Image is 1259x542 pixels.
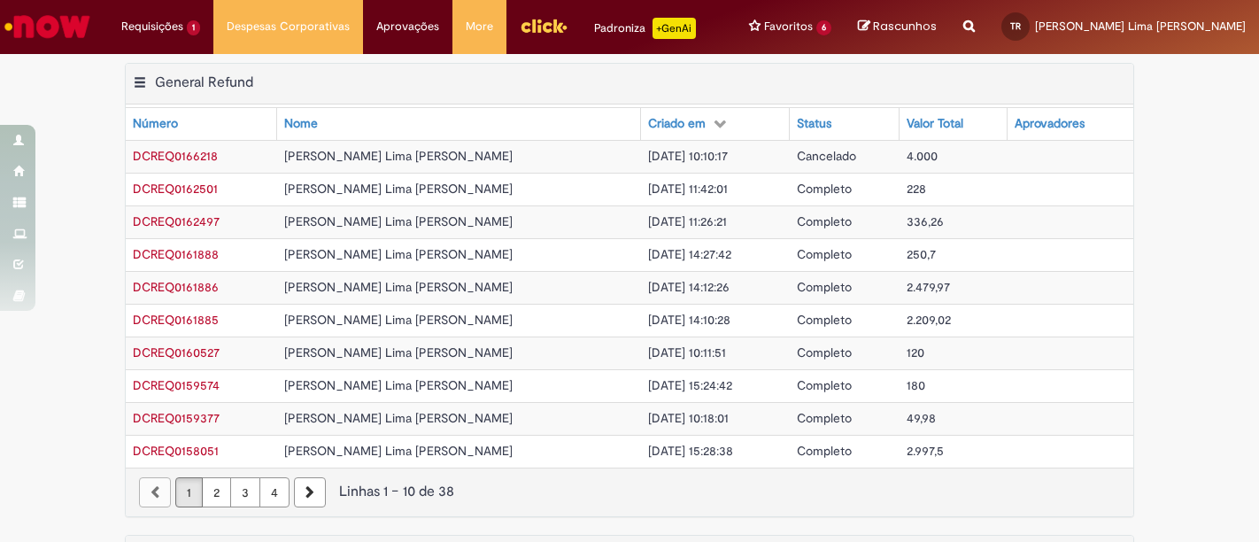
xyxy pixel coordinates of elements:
[284,443,513,459] span: [PERSON_NAME] Lima [PERSON_NAME]
[133,410,220,426] a: Abrir Registro: DCREQ0159377
[133,377,220,393] a: Abrir Registro: DCREQ0159574
[133,181,218,197] span: DCREQ0162501
[797,213,852,229] span: Completo
[648,377,732,393] span: [DATE] 15:24:42
[155,74,253,91] h2: General Refund
[797,279,852,295] span: Completo
[133,279,219,295] a: Abrir Registro: DCREQ0161886
[1010,20,1021,32] span: TR
[230,477,260,507] a: Página 3
[648,115,706,133] div: Criado em
[648,213,727,229] span: [DATE] 11:26:21
[797,148,856,164] span: Cancelado
[873,18,937,35] span: Rascunhos
[121,18,183,35] span: Requisições
[133,213,220,229] a: Abrir Registro: DCREQ0162497
[133,74,147,97] button: General Refund Menu de contexto
[133,213,220,229] span: DCREQ0162497
[376,18,439,35] span: Aprovações
[907,279,950,295] span: 2.479,97
[520,12,568,39] img: click_logo_yellow_360x200.png
[133,345,220,360] span: DCREQ0160527
[797,377,852,393] span: Completo
[907,312,951,328] span: 2.209,02
[294,477,326,507] a: Próxima página
[133,377,220,393] span: DCREQ0159574
[284,410,513,426] span: [PERSON_NAME] Lima [PERSON_NAME]
[133,410,220,426] span: DCREQ0159377
[1015,115,1085,133] div: Aprovadores
[133,181,218,197] a: Abrir Registro: DCREQ0162501
[284,246,513,262] span: [PERSON_NAME] Lima [PERSON_NAME]
[284,312,513,328] span: [PERSON_NAME] Lima [PERSON_NAME]
[175,477,203,507] a: Página 1
[259,477,290,507] a: Página 4
[133,246,219,262] span: DCREQ0161888
[133,312,219,328] a: Abrir Registro: DCREQ0161885
[1035,19,1246,34] span: [PERSON_NAME] Lima [PERSON_NAME]
[648,345,726,360] span: [DATE] 10:11:51
[797,115,831,133] div: Status
[133,312,219,328] span: DCREQ0161885
[648,312,730,328] span: [DATE] 14:10:28
[816,20,831,35] span: 6
[187,20,200,35] span: 1
[133,443,219,459] span: DCREQ0158051
[907,181,926,197] span: 228
[907,443,944,459] span: 2.997,5
[284,345,513,360] span: [PERSON_NAME] Lima [PERSON_NAME]
[284,213,513,229] span: [PERSON_NAME] Lima [PERSON_NAME]
[648,246,731,262] span: [DATE] 14:27:42
[466,18,493,35] span: More
[648,148,728,164] span: [DATE] 10:10:17
[797,410,852,426] span: Completo
[907,246,936,262] span: 250,7
[133,246,219,262] a: Abrir Registro: DCREQ0161888
[133,345,220,360] a: Abrir Registro: DCREQ0160527
[907,148,938,164] span: 4.000
[907,377,925,393] span: 180
[133,148,218,164] a: Abrir Registro: DCREQ0166218
[764,18,813,35] span: Favoritos
[126,468,1133,516] nav: paginação
[653,18,696,39] p: +GenAi
[202,477,231,507] a: Página 2
[907,115,963,133] div: Valor Total
[648,181,728,197] span: [DATE] 11:42:01
[648,443,733,459] span: [DATE] 15:28:38
[284,148,513,164] span: [PERSON_NAME] Lima [PERSON_NAME]
[139,482,1120,502] div: Linhas 1 − 10 de 38
[133,279,219,295] span: DCREQ0161886
[648,410,729,426] span: [DATE] 10:18:01
[797,246,852,262] span: Completo
[797,312,852,328] span: Completo
[907,345,924,360] span: 120
[858,19,937,35] a: Rascunhos
[133,115,178,133] div: Número
[284,181,513,197] span: [PERSON_NAME] Lima [PERSON_NAME]
[284,115,318,133] div: Nome
[797,443,852,459] span: Completo
[284,377,513,393] span: [PERSON_NAME] Lima [PERSON_NAME]
[2,9,93,44] img: ServiceNow
[227,18,350,35] span: Despesas Corporativas
[284,279,513,295] span: [PERSON_NAME] Lima [PERSON_NAME]
[797,345,852,360] span: Completo
[648,279,730,295] span: [DATE] 14:12:26
[594,18,696,39] div: Padroniza
[907,410,936,426] span: 49,98
[133,443,219,459] a: Abrir Registro: DCREQ0158051
[907,213,944,229] span: 336,26
[133,148,218,164] span: DCREQ0166218
[797,181,852,197] span: Completo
